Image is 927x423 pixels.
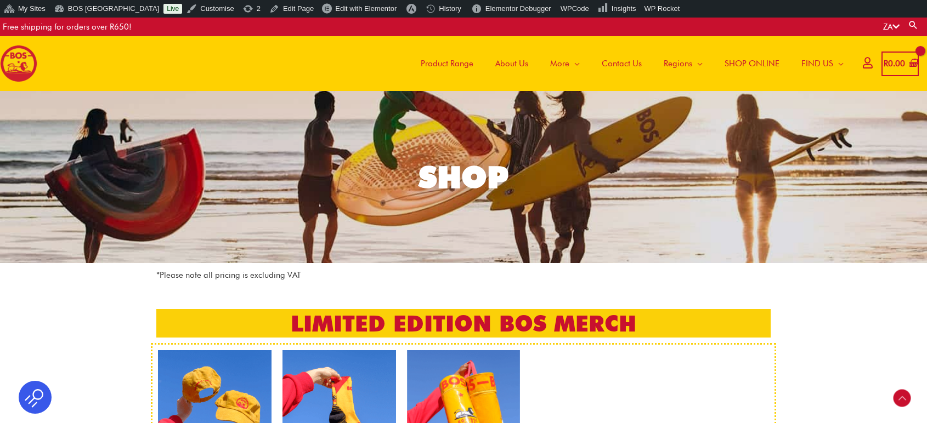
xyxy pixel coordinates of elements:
[884,59,888,68] span: R
[163,4,182,14] a: Live
[908,20,919,30] a: Search button
[550,47,569,80] span: More
[884,59,905,68] bdi: 0.00
[539,36,591,91] a: More
[156,268,771,282] p: *Please note all pricing is excluding VAT
[484,36,539,91] a: About Us
[664,47,692,80] span: Regions
[410,36,484,91] a: Product Range
[3,18,132,36] div: Free shipping for orders over R650!
[725,47,779,80] span: SHOP ONLINE
[495,47,528,80] span: About Us
[714,36,790,91] a: SHOP ONLINE
[421,47,473,80] span: Product Range
[801,47,833,80] span: FIND US
[883,22,900,32] a: ZA
[602,47,642,80] span: Contact Us
[591,36,653,91] a: Contact Us
[402,36,855,91] nav: Site Navigation
[881,52,919,76] a: View Shopping Cart, empty
[653,36,714,91] a: Regions
[156,309,771,338] h2: LIMITED EDITION BOS MERCH
[419,162,508,192] div: SHOP
[335,4,397,13] span: Edit with Elementor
